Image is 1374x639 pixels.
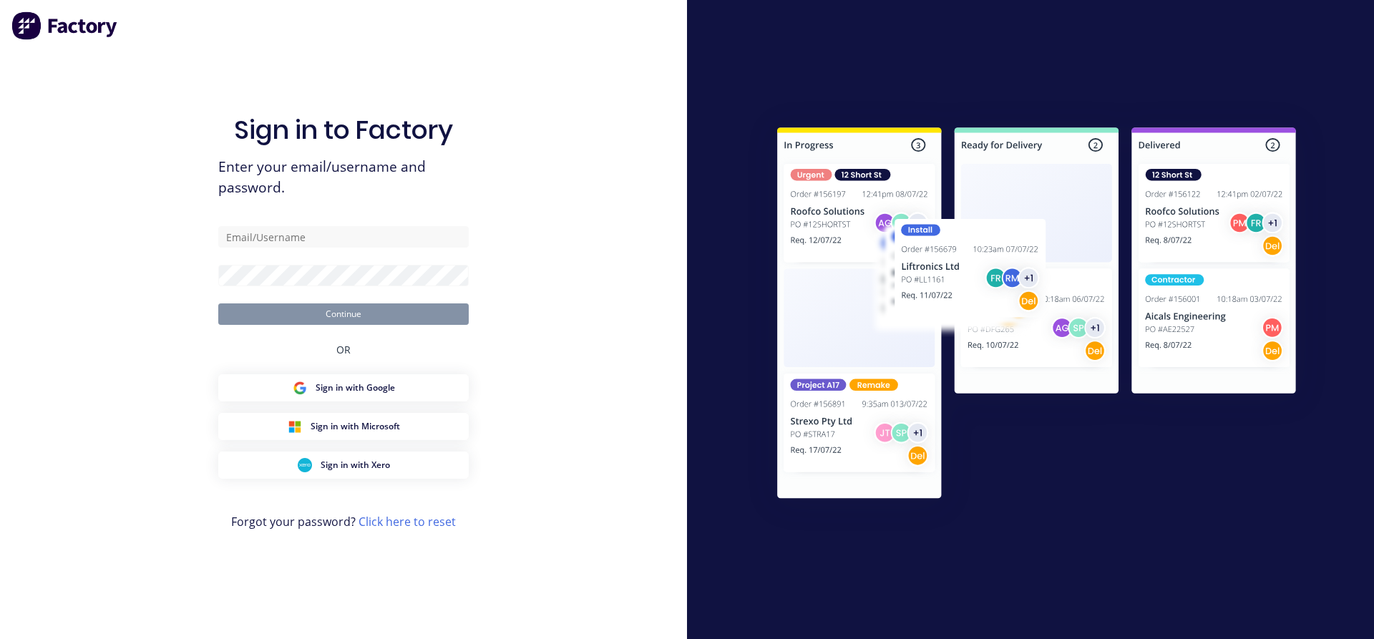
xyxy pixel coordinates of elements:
button: Microsoft Sign inSign in with Microsoft [218,413,469,440]
button: Continue [218,303,469,325]
div: OR [336,325,351,374]
button: Xero Sign inSign in with Xero [218,452,469,479]
img: Factory [11,11,119,40]
a: Click here to reset [359,514,456,530]
span: Sign in with Xero [321,459,390,472]
img: Xero Sign in [298,458,312,472]
span: Enter your email/username and password. [218,157,469,198]
span: Sign in with Microsoft [311,420,400,433]
h1: Sign in to Factory [234,114,453,145]
span: Forgot your password? [231,513,456,530]
input: Email/Username [218,226,469,248]
button: Google Sign inSign in with Google [218,374,469,401]
img: Sign in [746,99,1327,532]
img: Google Sign in [293,381,307,395]
img: Microsoft Sign in [288,419,302,434]
span: Sign in with Google [316,381,395,394]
